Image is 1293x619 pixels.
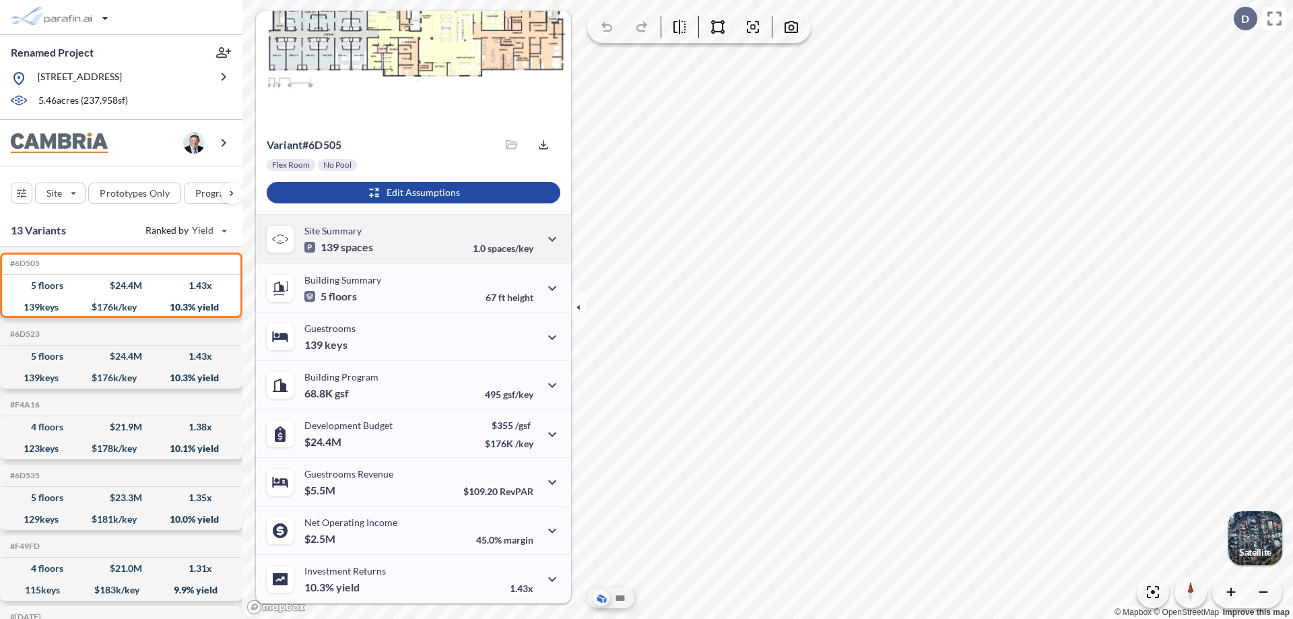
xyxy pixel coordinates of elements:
[612,590,628,606] button: Site Plan
[1228,511,1282,565] img: Switcher Image
[246,599,306,615] a: Mapbox homepage
[304,420,393,431] p: Development Budget
[35,183,86,204] button: Site
[335,387,349,400] span: gsf
[1223,608,1290,617] a: Improve this map
[503,389,533,400] span: gsf/key
[7,542,40,551] h5: Click to copy the code
[323,160,352,170] p: No Pool
[304,387,349,400] p: 68.8K
[463,486,533,497] p: $109.20
[267,138,302,151] span: Variant
[485,420,533,431] p: $355
[476,534,533,546] p: 45.0%
[473,242,533,254] p: 1.0
[304,371,378,383] p: Building Program
[304,338,347,352] p: 139
[184,183,257,204] button: Program
[336,581,360,594] span: yield
[510,583,533,594] p: 1.43x
[515,438,533,449] span: /key
[88,183,181,204] button: Prototypes Only
[1239,547,1271,558] p: Satellite
[515,420,531,431] span: /gsf
[304,532,337,546] p: $2.5M
[304,517,397,528] p: Net Operating Income
[38,70,122,87] p: [STREET_ADDRESS]
[7,471,40,480] h5: Click to copy the code
[192,224,214,237] span: Yield
[329,290,357,303] span: floors
[7,259,40,268] h5: Click to copy the code
[304,581,360,594] p: 10.3%
[11,222,66,238] p: 13 Variants
[183,132,205,154] img: user logo
[485,389,533,400] p: 495
[272,160,310,170] p: Flex Room
[135,220,236,241] button: Ranked by Yield
[304,290,357,303] p: 5
[46,187,62,200] p: Site
[485,438,533,449] p: $176K
[11,133,108,154] img: BrandImage
[267,138,341,152] p: # 6d505
[593,590,609,606] button: Aerial View
[304,240,373,254] p: 139
[7,400,40,410] h5: Click to copy the code
[304,484,337,497] p: $5.5M
[267,182,560,203] button: Edit Assumptions
[304,225,362,236] p: Site Summary
[1115,608,1152,617] a: Mapbox
[304,274,381,286] p: Building Summary
[1154,608,1219,617] a: OpenStreetMap
[11,45,94,60] p: Renamed Project
[500,486,533,497] span: RevPAR
[304,323,356,334] p: Guestrooms
[100,187,170,200] p: Prototypes Only
[504,534,533,546] span: margin
[488,242,533,254] span: spaces/key
[195,187,233,200] p: Program
[498,292,505,303] span: ft
[341,240,373,254] span: spaces
[304,565,386,577] p: Investment Returns
[1241,13,1249,25] p: D
[304,435,343,449] p: $24.4M
[387,186,460,199] p: Edit Assumptions
[7,329,40,339] h5: Click to copy the code
[304,468,393,480] p: Guestrooms Revenue
[486,292,533,303] p: 67
[507,292,533,303] span: height
[38,94,128,108] p: 5.46 acres ( 237,958 sf)
[1228,511,1282,565] button: Switcher ImageSatellite
[325,338,347,352] span: keys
